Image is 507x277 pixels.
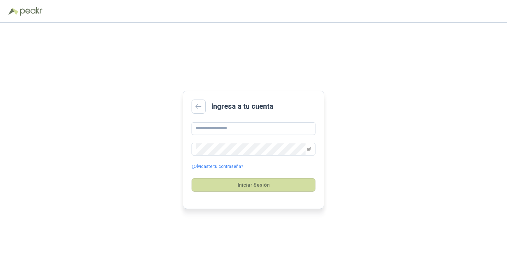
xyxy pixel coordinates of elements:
[192,163,243,170] a: ¿Olvidaste tu contraseña?
[307,147,311,151] span: eye-invisible
[20,7,42,16] img: Peakr
[211,101,273,112] h2: Ingresa a tu cuenta
[192,178,315,192] button: Iniciar Sesión
[8,8,18,15] img: Logo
